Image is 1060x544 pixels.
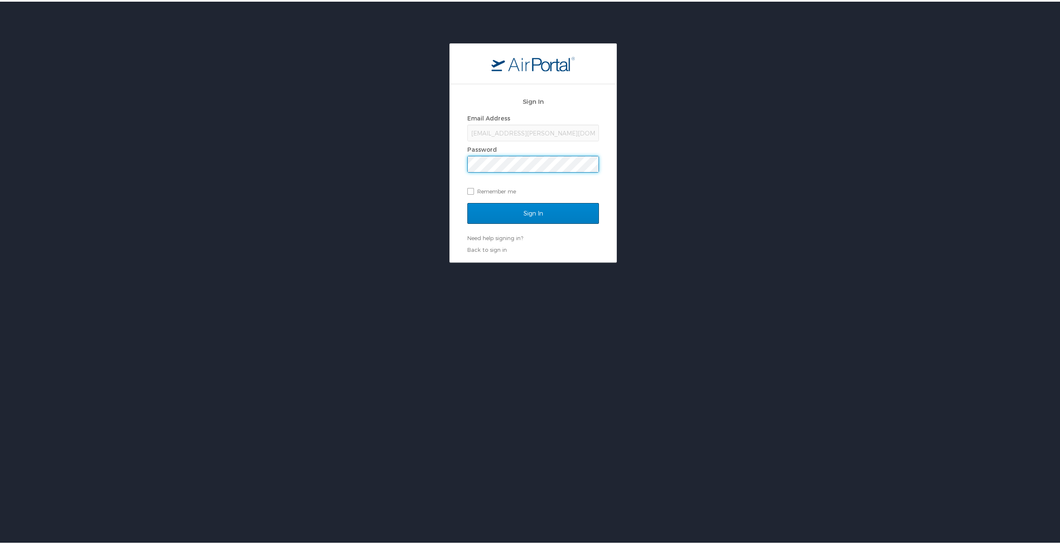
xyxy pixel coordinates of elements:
[467,245,507,251] a: Back to sign in
[491,55,575,70] img: logo
[467,113,510,120] label: Email Address
[467,233,523,240] a: Need help signing in?
[467,183,599,196] label: Remember me
[467,144,497,151] label: Password
[467,201,599,222] input: Sign In
[467,95,599,105] h2: Sign In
